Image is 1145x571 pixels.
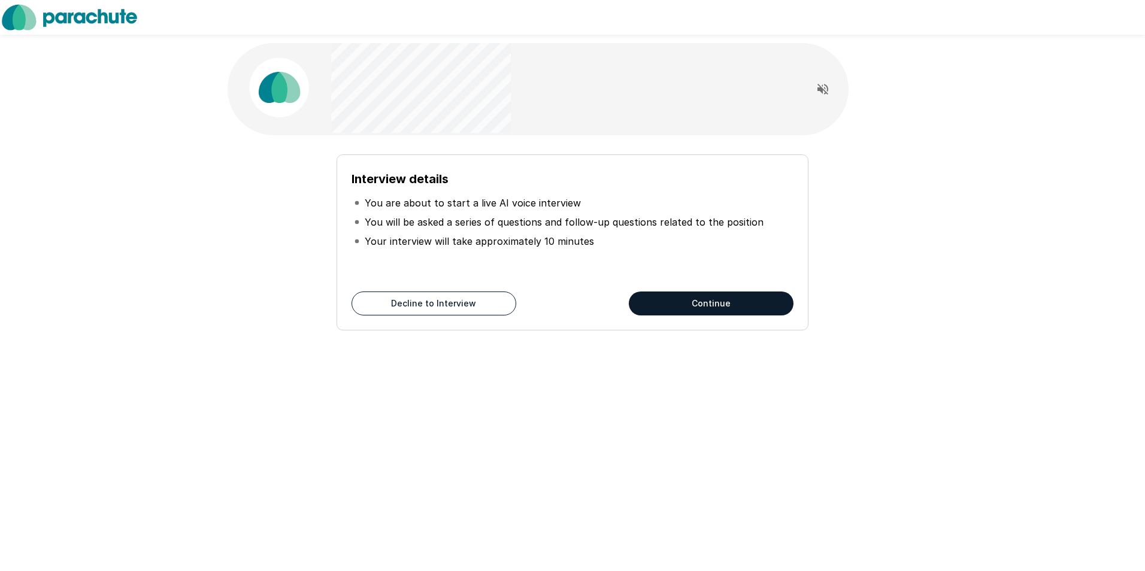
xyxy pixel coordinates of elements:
button: Continue [629,291,793,315]
p: Your interview will take approximately 10 minutes [365,234,594,248]
button: Decline to Interview [352,291,516,315]
p: You will be asked a series of questions and follow-up questions related to the position [365,215,764,229]
b: Interview details [352,172,449,186]
p: You are about to start a live AI voice interview [365,196,581,210]
img: parachute_avatar.png [249,57,309,117]
button: Read questions aloud [811,77,835,101]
